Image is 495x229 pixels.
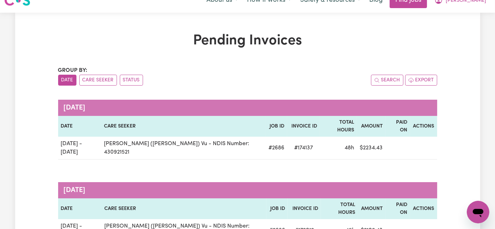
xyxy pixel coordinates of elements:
button: sort invoices by care seeker [79,75,117,86]
th: Invoice ID [288,198,321,219]
th: Care Seeker [101,198,266,219]
th: Total Hours [321,198,358,219]
th: Date [58,116,101,137]
td: $ 2234.43 [357,137,385,160]
th: Care Seeker [101,116,266,137]
td: [PERSON_NAME] ([PERSON_NAME]) Vu - NDIS Number: 430921521 [101,137,266,160]
th: Date [58,198,101,219]
td: # 2686 [266,137,287,160]
caption: [DATE] [58,100,437,116]
th: Invoice ID [287,116,320,137]
button: sort invoices by date [58,75,76,86]
button: Search [371,75,403,86]
h1: Pending Invoices [58,32,437,49]
caption: [DATE] [58,182,437,198]
th: Amount [357,116,385,137]
span: Group by: [58,68,88,73]
td: [DATE] - [DATE] [58,137,101,160]
th: Job ID [266,116,287,137]
span: 48 hours [345,145,354,151]
button: sort invoices by paid status [120,75,143,86]
iframe: Button to launch messaging window [467,201,489,223]
th: Paid On [385,116,410,137]
th: Total Hours [320,116,357,137]
button: Export [405,75,437,86]
th: Job ID [266,198,288,219]
th: Actions [410,116,437,137]
th: Amount [358,198,385,219]
span: # 174137 [290,144,317,152]
th: Paid On [385,198,410,219]
th: Actions [410,198,437,219]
